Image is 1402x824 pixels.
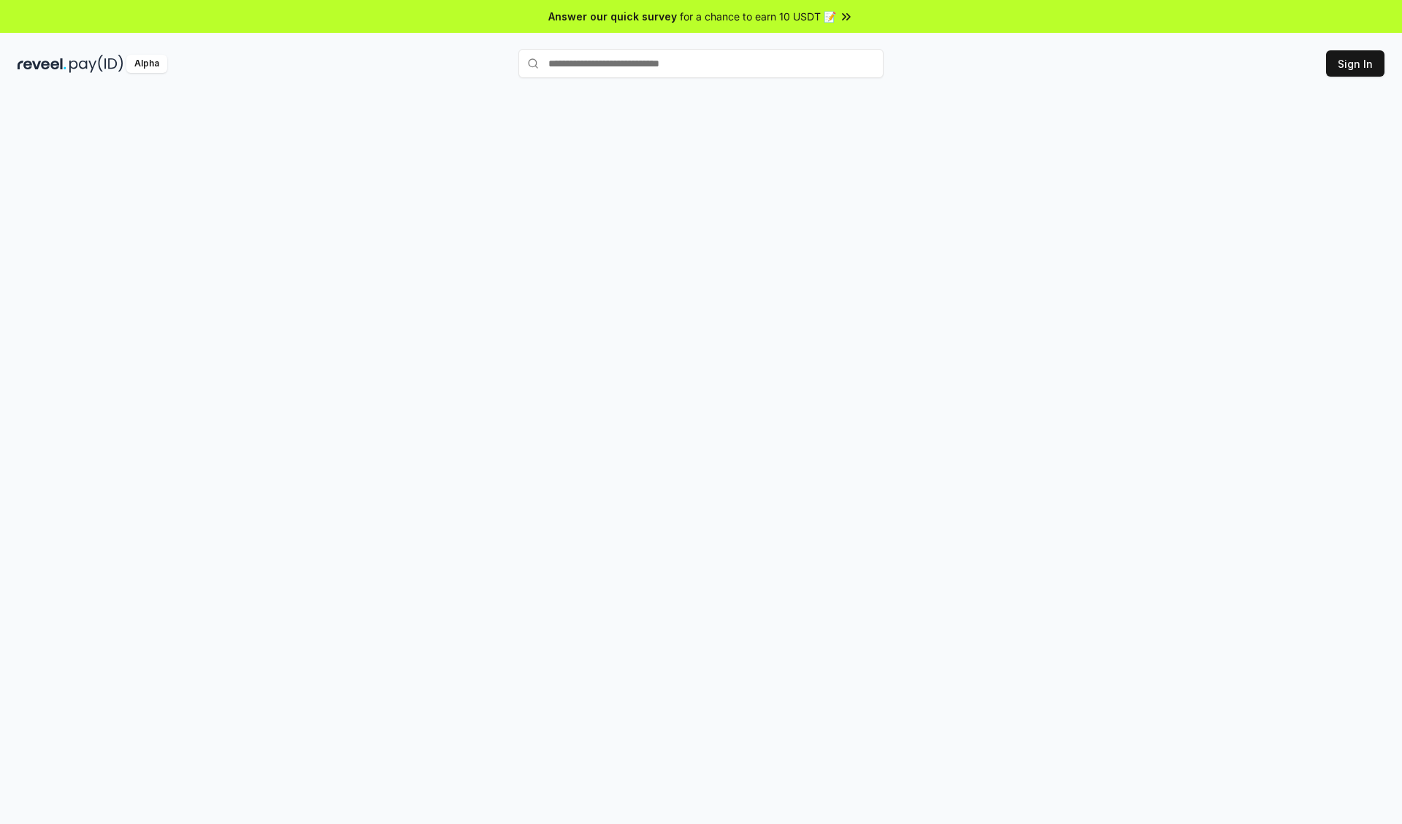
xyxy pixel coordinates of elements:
img: pay_id [69,55,123,73]
div: Alpha [126,55,167,73]
button: Sign In [1326,50,1384,77]
span: for a chance to earn 10 USDT 📝 [680,9,836,24]
img: reveel_dark [18,55,66,73]
span: Answer our quick survey [548,9,677,24]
